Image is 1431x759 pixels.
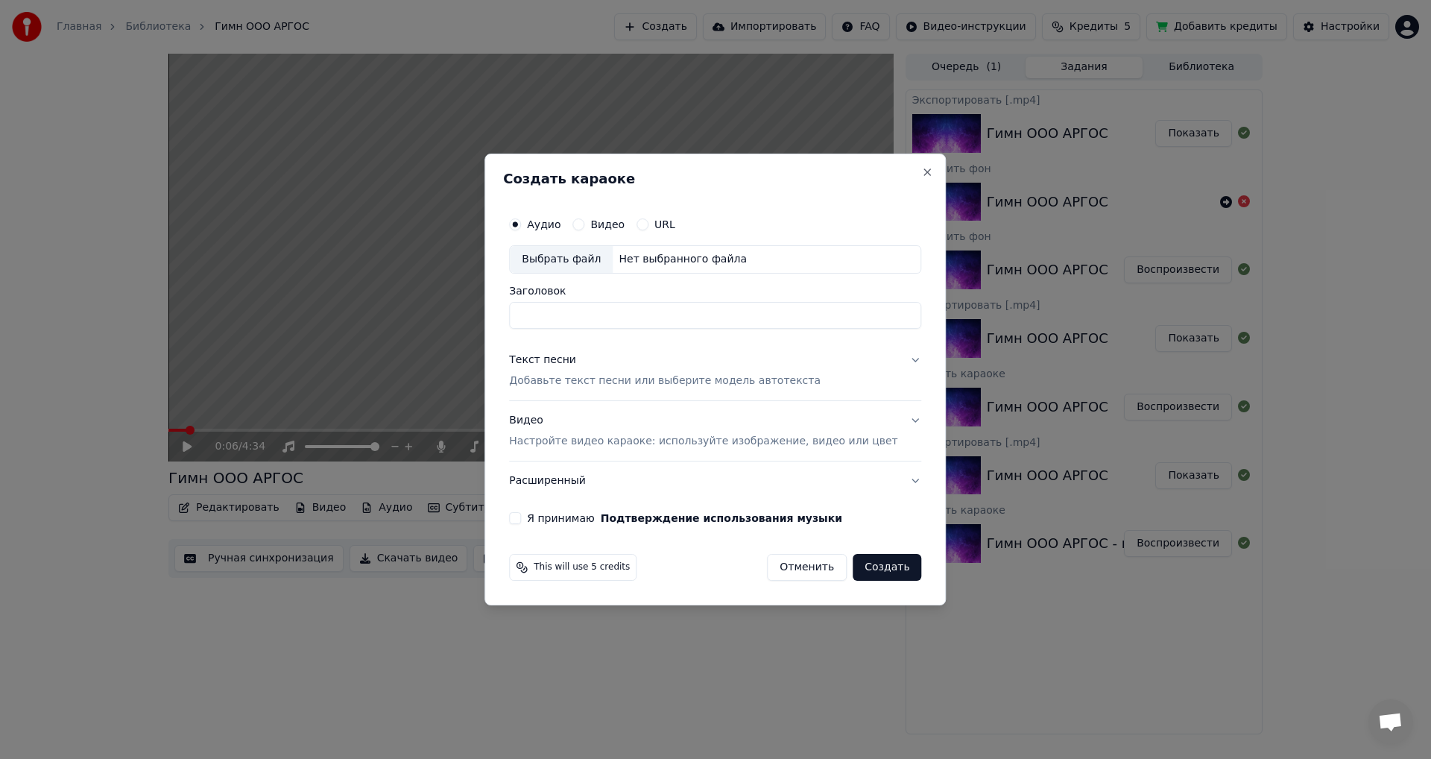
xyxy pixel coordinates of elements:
label: Заголовок [509,286,921,296]
h2: Создать караоке [503,172,927,186]
label: Я принимаю [527,513,842,523]
div: Нет выбранного файла [613,252,753,267]
button: Расширенный [509,462,921,500]
span: This will use 5 credits [534,561,630,573]
label: Аудио [527,219,560,230]
p: Добавьте текст песни или выберите модель автотекста [509,374,821,388]
label: URL [654,219,675,230]
div: Текст песни [509,353,576,368]
button: Текст песниДобавьте текст песни или выберите модель автотекста [509,341,921,400]
div: Выбрать файл [510,246,613,273]
button: Отменить [767,554,847,581]
label: Видео [590,219,625,230]
button: ВидеоНастройте видео караоке: используйте изображение, видео или цвет [509,401,921,461]
div: Видео [509,413,897,449]
button: Создать [853,554,921,581]
button: Я принимаю [601,513,842,523]
p: Настройте видео караоке: используйте изображение, видео или цвет [509,434,897,449]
